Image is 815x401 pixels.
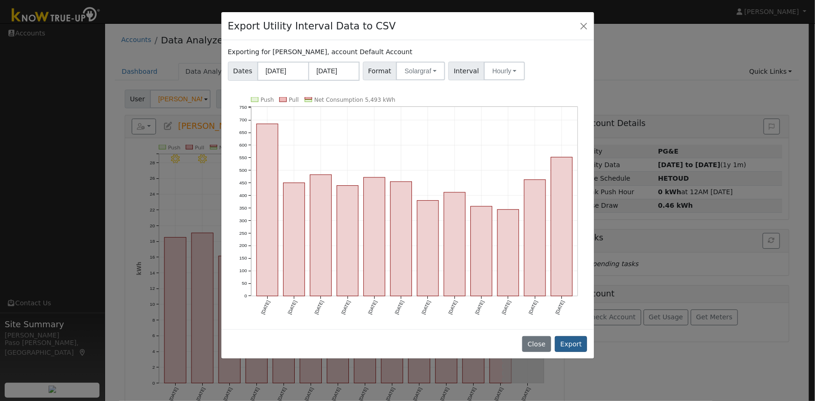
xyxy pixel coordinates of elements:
[555,300,566,315] text: [DATE]
[484,62,525,80] button: Hourly
[313,300,324,315] text: [DATE]
[337,186,358,296] rect: onclick=""
[363,62,397,80] span: Format
[577,19,590,32] button: Close
[239,268,247,274] text: 100
[239,155,247,160] text: 550
[239,105,247,110] text: 750
[287,300,298,315] text: [DATE]
[471,206,492,296] rect: onclick=""
[239,193,247,198] text: 400
[239,130,247,135] text: 650
[228,19,396,34] h4: Export Utility Interval Data to CSV
[367,300,378,315] text: [DATE]
[228,47,412,57] label: Exporting for [PERSON_NAME], account Default Account
[239,218,247,223] text: 300
[239,205,247,211] text: 350
[475,300,485,315] text: [DATE]
[448,62,484,80] span: Interval
[310,175,332,296] rect: onclick=""
[239,142,247,148] text: 600
[417,201,439,296] rect: onclick=""
[289,97,298,103] text: Pull
[497,210,519,296] rect: onclick=""
[528,300,539,315] text: [DATE]
[363,177,385,296] rect: onclick=""
[340,300,351,315] text: [DATE]
[390,182,412,296] rect: onclick=""
[444,192,466,296] rect: onclick=""
[283,183,305,296] rect: onclick=""
[524,180,546,296] rect: onclick=""
[551,157,573,296] rect: onclick=""
[239,168,247,173] text: 500
[244,294,247,299] text: 0
[261,97,274,103] text: Push
[447,300,458,315] text: [DATE]
[239,180,247,185] text: 450
[394,300,404,315] text: [DATE]
[228,62,258,81] span: Dates
[239,231,247,236] text: 250
[241,281,247,286] text: 50
[396,62,445,80] button: Solargraf
[256,124,278,296] rect: onclick=""
[314,97,396,103] text: Net Consumption 5,493 kWh
[421,300,432,315] text: [DATE]
[501,300,512,315] text: [DATE]
[522,336,551,352] button: Close
[239,256,247,261] text: 150
[260,300,271,315] text: [DATE]
[239,243,247,248] text: 200
[555,336,587,352] button: Export
[239,117,247,122] text: 700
